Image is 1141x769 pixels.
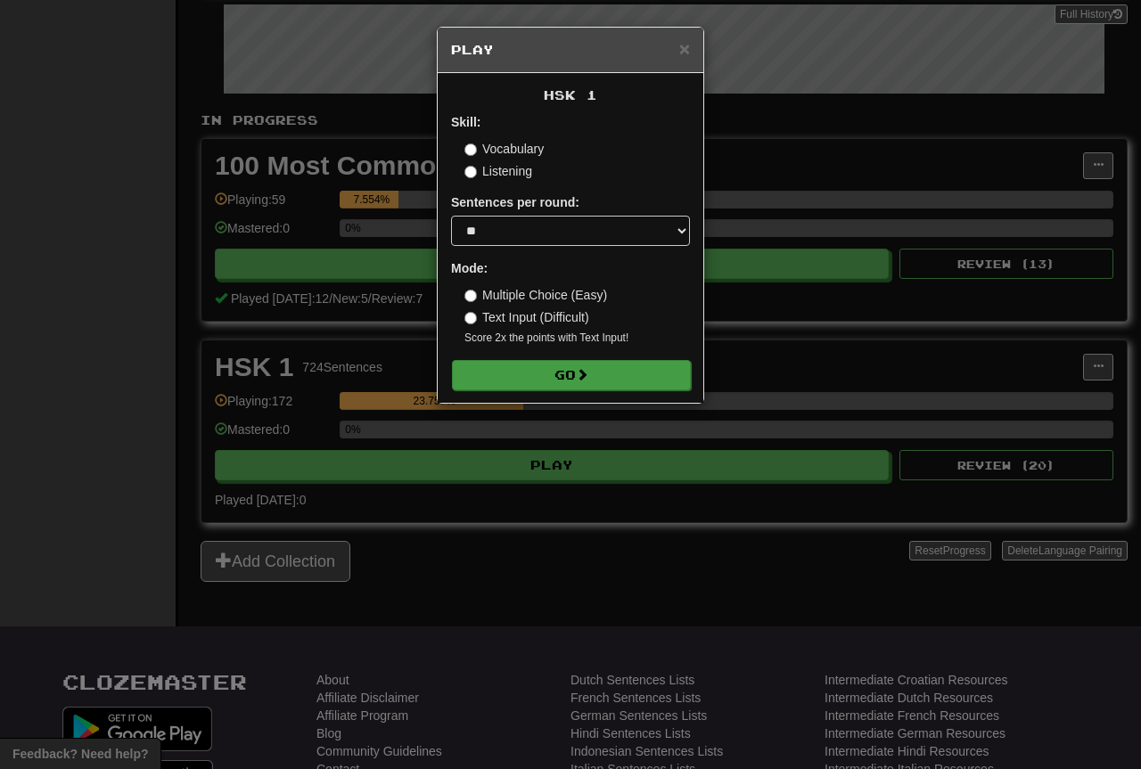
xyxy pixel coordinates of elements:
[464,312,477,324] input: Text Input (Difficult)
[451,41,690,59] h5: Play
[464,308,589,326] label: Text Input (Difficult)
[544,87,597,102] span: HSK 1
[464,166,477,178] input: Listening
[464,140,544,158] label: Vocabulary
[452,360,691,390] button: Go
[464,331,690,346] small: Score 2x the points with Text Input !
[451,261,488,275] strong: Mode:
[464,143,477,156] input: Vocabulary
[451,193,579,211] label: Sentences per round:
[679,39,690,58] button: Close
[464,290,477,302] input: Multiple Choice (Easy)
[679,38,690,59] span: ×
[451,115,480,129] strong: Skill:
[464,162,532,180] label: Listening
[464,286,607,304] label: Multiple Choice (Easy)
